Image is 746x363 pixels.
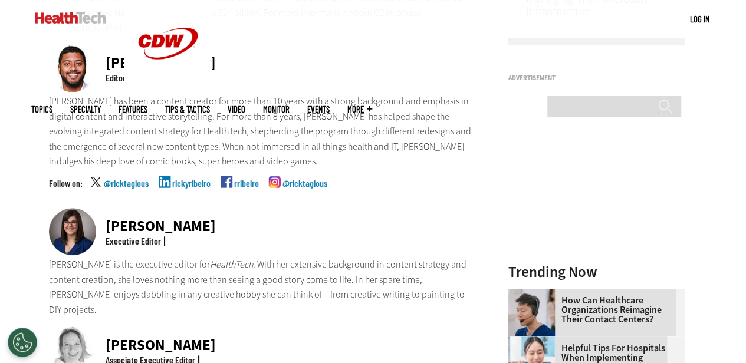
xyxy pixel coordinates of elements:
a: @ricktagious [104,179,149,208]
iframe: advertisement [508,86,685,233]
a: Healthcare contact center [508,289,561,298]
a: CDW [124,78,212,90]
a: rribeiro [234,179,259,208]
p: [PERSON_NAME] is the executive editor for . With her extensive background in content strategy and... [49,257,477,317]
em: HealthTech [210,258,253,270]
div: Cookies Settings [8,328,37,357]
span: More [347,105,372,114]
img: Healthcare contact center [508,289,555,336]
div: Executive Editor [106,236,161,246]
a: MonITor [263,105,290,114]
h3: Trending Now [508,265,685,279]
img: Home [35,12,106,24]
button: Open Preferences [8,328,37,357]
a: Tips & Tactics [165,105,210,114]
span: Topics [31,105,52,114]
span: Specialty [70,105,101,114]
a: How Can Healthcare Organizations Reimagine Their Contact Centers? [508,296,678,324]
p: [PERSON_NAME] has been a content creator for more than 10 years with a strong background and emph... [49,94,477,169]
a: rickyribeiro [172,179,211,208]
div: [PERSON_NAME] [106,338,216,352]
img: Nicole Scilingo [49,208,96,255]
a: @ricktagious [282,179,327,208]
a: Log in [690,14,709,24]
a: Video [228,105,245,114]
a: Events [307,105,330,114]
a: Doctor using phone to dictate to tablet [508,336,561,346]
a: Features [119,105,147,114]
div: [PERSON_NAME] [106,219,216,233]
div: User menu [690,13,709,25]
